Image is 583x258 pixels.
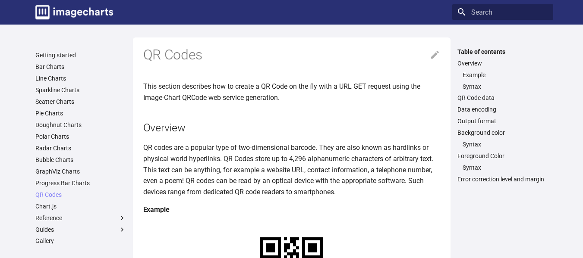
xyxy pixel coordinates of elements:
[143,46,440,64] h1: QR Codes
[457,59,548,67] a: Overview
[143,204,440,215] h4: Example
[35,237,126,245] a: Gallery
[463,71,548,79] a: Example
[35,133,126,140] a: Polar Charts
[35,63,126,71] a: Bar Charts
[457,140,548,148] nav: Background color
[35,109,126,117] a: Pie Charts
[452,4,553,20] input: Search
[35,226,126,233] label: Guides
[457,175,548,183] a: Error correction level and margin
[452,48,553,56] label: Table of contents
[457,152,548,160] a: Foreground Color
[35,51,126,59] a: Getting started
[457,71,548,90] nav: Overview
[457,164,548,171] nav: Foreground Color
[35,98,126,106] a: Scatter Charts
[457,94,548,102] a: QR Code data
[463,83,548,90] a: Syntax
[35,86,126,94] a: Sparkline Charts
[457,106,548,113] a: Data encoding
[143,142,440,197] p: QR codes are a popular type of two-dimensional barcode. They are also known as hardlinks or physi...
[35,144,126,152] a: Radar Charts
[457,129,548,137] a: Background color
[457,117,548,125] a: Output format
[463,140,548,148] a: Syntax
[143,81,440,103] p: This section describes how to create a QR Code on the fly with a URL GET request using the Image-...
[35,191,126,199] a: QR Codes
[35,75,126,82] a: Line Charts
[452,48,553,183] nav: Table of contents
[35,202,126,210] a: Chart.js
[35,168,126,175] a: GraphViz Charts
[35,156,126,164] a: Bubble Charts
[143,120,440,135] h2: Overview
[32,2,117,23] a: Image-Charts documentation
[35,5,113,19] img: logo
[35,121,126,129] a: Doughnut Charts
[35,214,126,222] label: Reference
[35,179,126,187] a: Progress Bar Charts
[463,164,548,171] a: Syntax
